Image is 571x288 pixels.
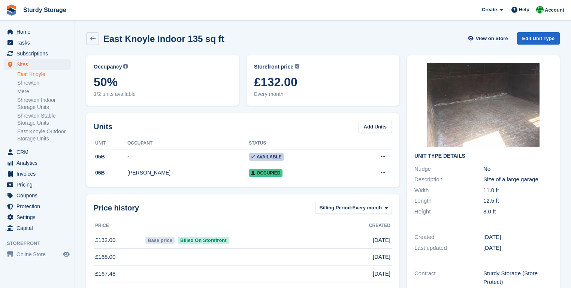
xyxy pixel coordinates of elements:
[483,165,552,173] div: No
[17,88,71,95] a: Mere
[249,169,283,177] span: Occupied
[16,48,61,59] span: Subscriptions
[145,237,175,244] span: Base price
[4,27,71,37] a: menu
[483,175,552,184] div: Size of a large garage
[414,233,483,242] div: Created
[4,212,71,222] a: menu
[94,202,139,213] span: Price history
[483,197,552,205] div: 12.5 ft
[16,59,61,70] span: Sites
[4,249,71,260] a: menu
[359,121,392,133] a: Add Units
[414,197,483,205] div: Length
[483,233,552,242] div: [DATE]
[483,244,552,252] div: [DATE]
[127,169,249,177] div: [PERSON_NAME]
[16,169,61,179] span: Invoices
[94,75,232,89] span: 50%
[17,112,71,127] a: Shrewton Stable Storage Units
[4,48,71,59] a: menu
[414,175,483,184] div: Description
[17,97,71,111] a: Shrewton Indoor Storage Units
[4,179,71,190] a: menu
[17,128,71,142] a: East Knoyle Outdoor Storage Units
[4,158,71,168] a: menu
[16,179,61,190] span: Pricing
[545,6,564,14] span: Account
[16,249,61,260] span: Online Store
[123,64,128,69] img: icon-info-grey-7440780725fd019a000dd9b08b2336e03edf1995a4989e88bcd33f0948082b44.svg
[519,6,529,13] span: Help
[94,90,232,98] span: 1/2 units available
[373,253,390,261] span: [DATE]
[7,240,75,247] span: Storefront
[178,237,229,244] span: Billed On Storefront
[414,207,483,216] div: Height
[16,158,61,168] span: Analytics
[94,137,127,149] th: Unit
[62,250,71,259] a: Preview store
[414,269,483,286] div: Contract
[16,147,61,157] span: CRM
[373,270,390,278] span: [DATE]
[517,32,560,45] a: Edit Unit Type
[127,137,249,149] th: Occupant
[254,75,392,89] span: £132.00
[16,212,61,222] span: Settings
[4,37,71,48] a: menu
[94,249,144,266] td: £168.00
[127,149,249,165] td: -
[427,63,540,147] img: Stable%20store%20-%20Internal.JPG
[414,186,483,195] div: Width
[4,190,71,201] a: menu
[16,27,61,37] span: Home
[315,202,392,214] button: Billing Period: Every month
[482,6,497,13] span: Create
[16,223,61,233] span: Capital
[94,121,112,132] h2: Units
[94,232,144,249] td: £132.00
[94,153,127,161] div: 05B
[4,201,71,212] a: menu
[483,186,552,195] div: 11.0 ft
[414,153,552,159] h2: Unit Type details
[483,269,552,286] div: Sturdy Storage (Store Protect)
[319,204,352,212] span: Billing Period:
[414,244,483,252] div: Last updated
[16,37,61,48] span: Tasks
[483,207,552,216] div: 8.0 ft
[94,266,144,282] td: £167.48
[4,59,71,70] a: menu
[4,147,71,157] a: menu
[254,63,293,71] span: Storefront price
[94,220,144,232] th: Price
[17,79,71,87] a: Shrewton
[536,6,544,13] img: Simon Sturdy
[295,64,299,69] img: icon-info-grey-7440780725fd019a000dd9b08b2336e03edf1995a4989e88bcd33f0948082b44.svg
[249,153,284,161] span: Available
[6,4,17,16] img: stora-icon-8386f47178a22dfd0bd8f6a31ec36ba5ce8667c1dd55bd0f319d3a0aa187defe.svg
[369,222,390,229] span: Created
[4,223,71,233] a: menu
[16,190,61,201] span: Coupons
[353,204,382,212] span: Every month
[94,63,122,71] span: Occupancy
[476,35,508,42] span: View on Store
[4,169,71,179] a: menu
[414,165,483,173] div: Nudge
[17,71,71,78] a: East Knoyle
[254,90,392,98] span: Every month
[16,201,61,212] span: Protection
[103,34,224,44] h2: East Knoyle Indoor 135 sq ft
[20,4,69,16] a: Sturdy Storage
[467,32,511,45] a: View on Store
[94,169,127,177] div: 06B
[373,236,390,245] span: [DATE]
[249,137,348,149] th: Status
